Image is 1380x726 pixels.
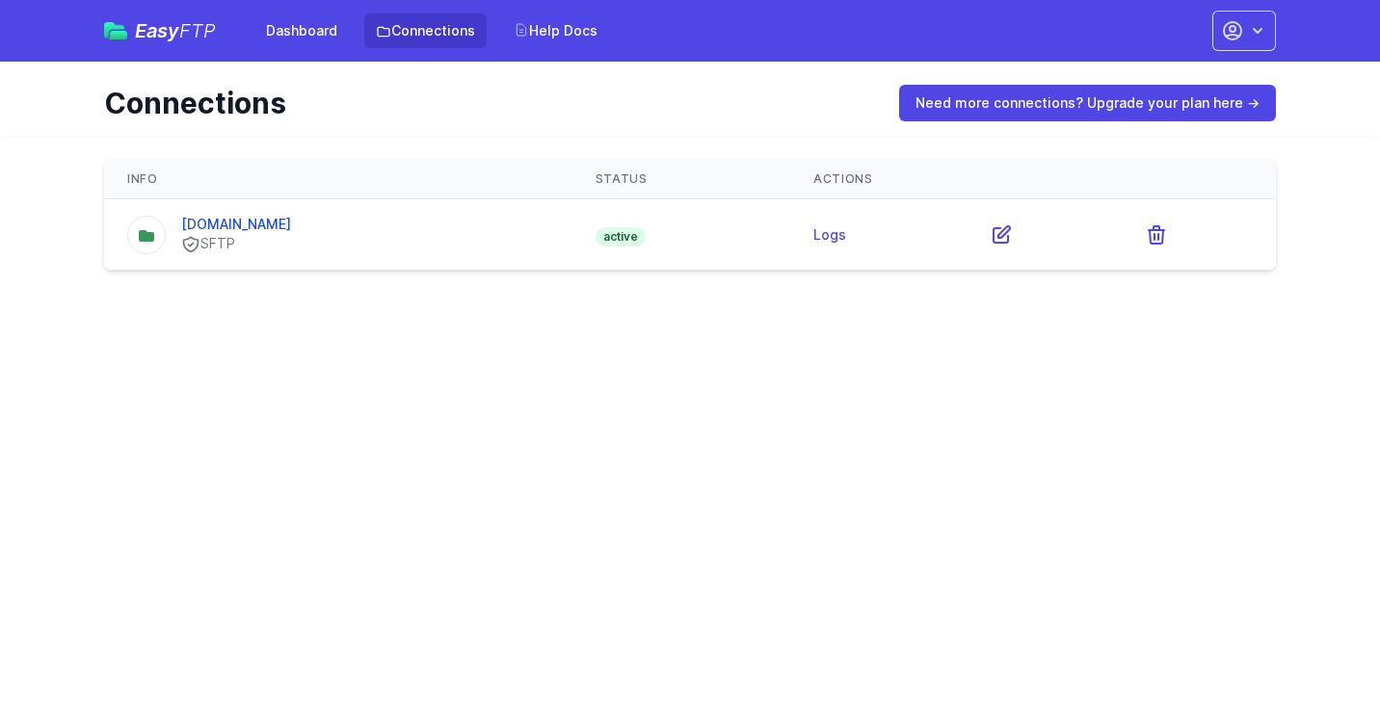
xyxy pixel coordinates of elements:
[572,160,790,199] th: Status
[899,85,1276,121] a: Need more connections? Upgrade your plan here →
[502,13,609,48] a: Help Docs
[364,13,487,48] a: Connections
[179,19,216,42] span: FTP
[104,22,127,39] img: easyftp_logo.png
[596,227,646,246] span: active
[135,21,216,40] span: Easy
[813,226,846,243] a: Logs
[181,216,291,232] a: [DOMAIN_NAME]
[104,160,572,199] th: Info
[790,160,1276,199] th: Actions
[254,13,349,48] a: Dashboard
[104,86,872,120] h1: Connections
[181,234,291,254] div: SFTP
[104,21,216,40] a: EasyFTP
